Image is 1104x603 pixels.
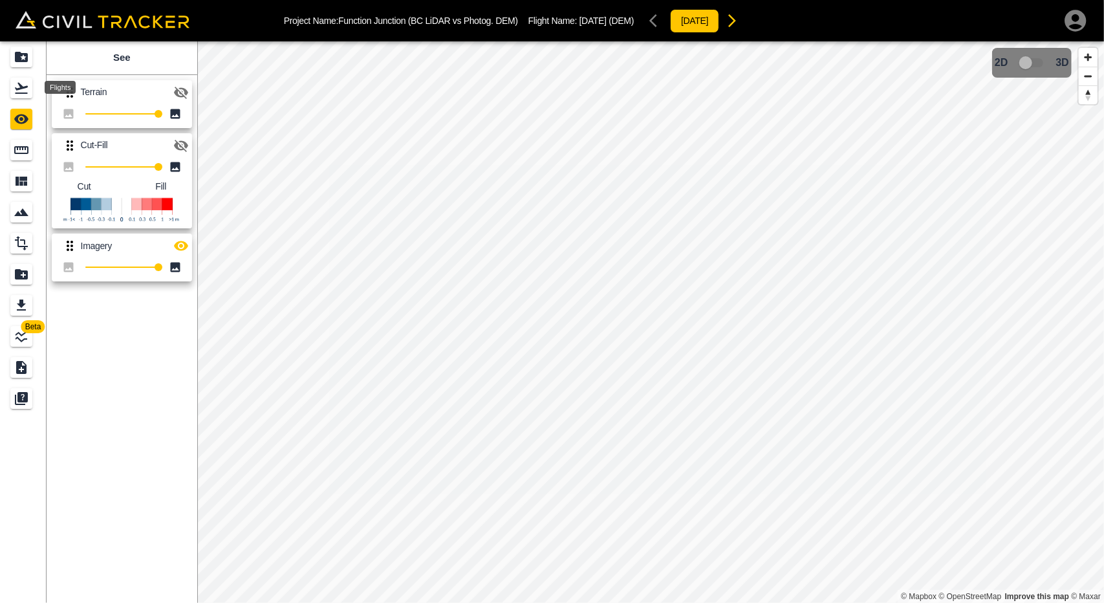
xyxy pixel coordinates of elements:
[197,41,1104,603] canvas: Map
[579,16,634,26] span: [DATE] (DEM)
[1005,592,1069,601] a: Map feedback
[1079,67,1098,85] button: Zoom out
[16,11,189,29] img: Civil Tracker
[670,9,719,33] button: [DATE]
[901,592,936,601] a: Mapbox
[1079,48,1098,67] button: Zoom in
[284,16,518,26] p: Project Name: Function Junction (BC LiDAR vs Photog. DEM)
[1071,592,1101,601] a: Maxar
[1056,57,1069,69] span: 3D
[995,57,1008,69] span: 2D
[1079,85,1098,104] button: Reset bearing to north
[939,592,1002,601] a: OpenStreetMap
[528,16,634,26] p: Flight Name:
[45,81,76,94] div: Flights
[1013,50,1051,75] span: 3D model not uploaded yet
